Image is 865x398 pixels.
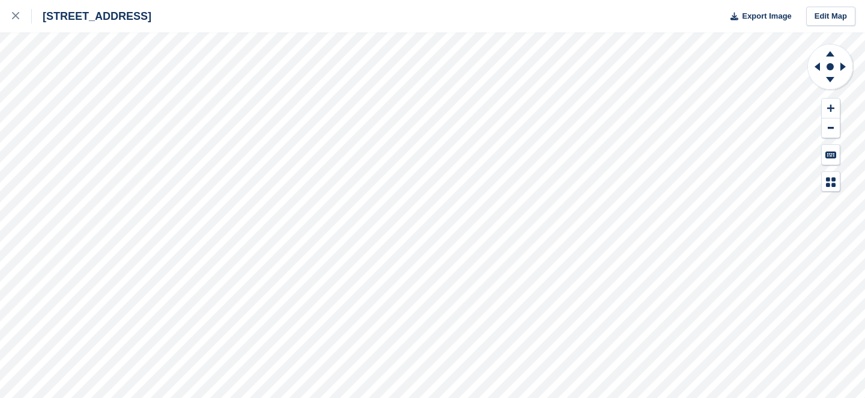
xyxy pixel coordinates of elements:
button: Zoom Out [822,118,840,138]
span: Export Image [742,10,791,22]
button: Export Image [723,7,792,26]
button: Zoom In [822,99,840,118]
div: [STREET_ADDRESS] [32,9,151,23]
button: Keyboard Shortcuts [822,145,840,165]
a: Edit Map [806,7,855,26]
button: Map Legend [822,172,840,192]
